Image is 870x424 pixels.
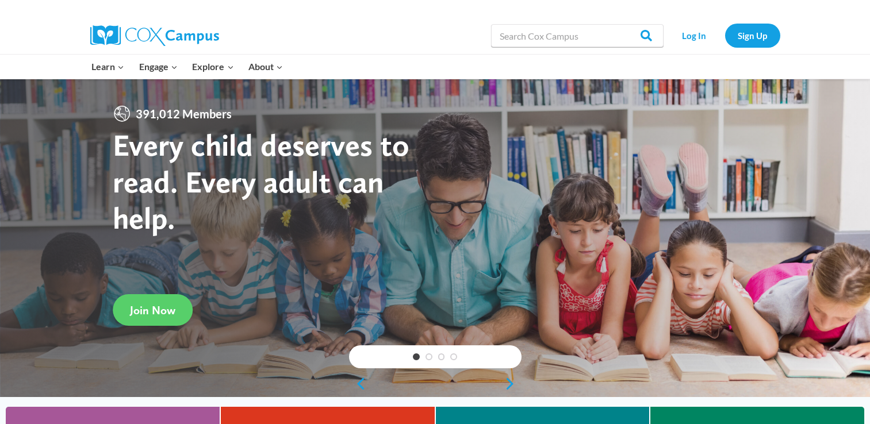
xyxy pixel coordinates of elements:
span: Explore [192,59,233,74]
a: Log In [669,24,719,47]
a: Sign Up [725,24,780,47]
nav: Secondary Navigation [669,24,780,47]
a: 3 [438,353,445,360]
span: About [248,59,283,74]
span: Engage [139,59,178,74]
a: next [504,377,522,391]
a: 1 [413,353,420,360]
input: Search Cox Campus [491,24,664,47]
nav: Primary Navigation [85,55,290,79]
a: Join Now [113,294,193,326]
span: Join Now [130,303,175,317]
a: previous [349,377,366,391]
div: content slider buttons [349,372,522,395]
span: Learn [91,59,124,74]
span: 391,012 Members [131,105,236,123]
strong: Every child deserves to read. Every adult can help. [113,126,409,236]
img: Cox Campus [90,25,219,46]
a: 4 [450,353,457,360]
a: 2 [426,353,432,360]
